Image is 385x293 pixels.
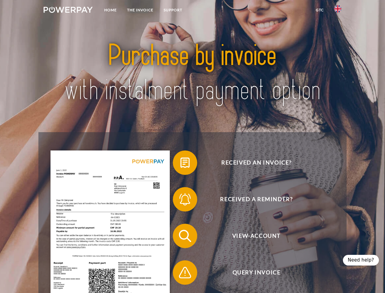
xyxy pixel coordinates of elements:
[177,192,193,207] img: qb_bell.svg
[182,224,331,248] span: View-Account
[182,187,331,212] span: Received a reminder?
[173,187,331,212] button: Received a reminder?
[311,5,329,16] a: GTC
[99,5,122,16] a: Home
[177,265,193,280] img: qb_warning.svg
[177,155,193,170] img: qb_bill.svg
[343,255,379,266] div: Need help?
[122,5,159,16] a: THE INVOICE
[58,29,327,117] img: title-powerpay_en.svg
[173,260,331,285] button: Query Invoice
[334,5,341,13] img: en
[182,150,331,175] span: Received an invoice?
[177,228,193,244] img: qb_search.svg
[173,150,331,175] button: Received an invoice?
[44,7,93,13] img: logo-powerpay-white.svg
[173,224,331,248] button: View-Account
[182,260,331,285] span: Query Invoice
[159,5,187,16] a: Support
